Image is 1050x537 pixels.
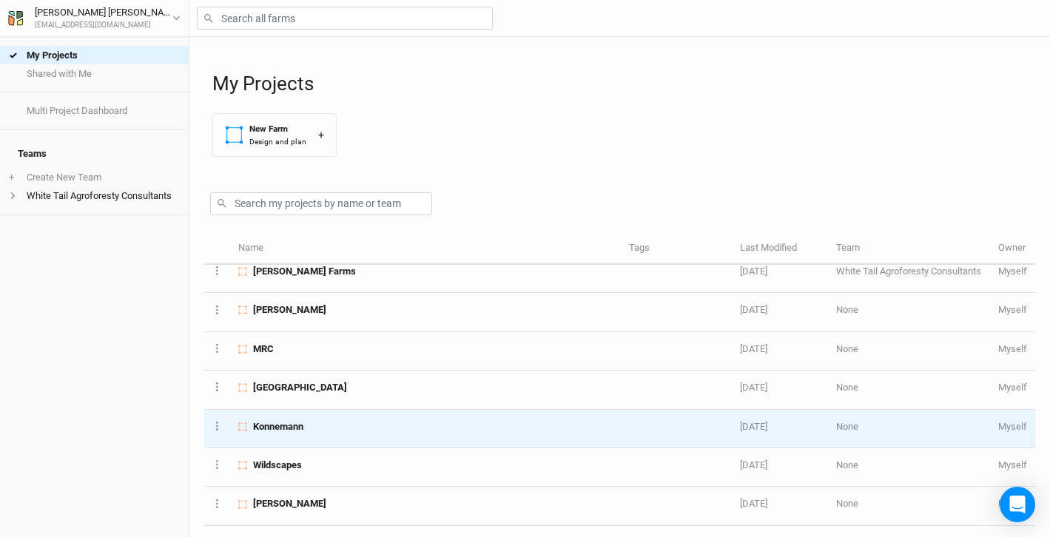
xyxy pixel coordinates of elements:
[828,233,989,265] th: Team
[7,4,181,31] button: [PERSON_NAME] [PERSON_NAME][EMAIL_ADDRESS][DOMAIN_NAME]
[35,20,172,31] div: [EMAIL_ADDRESS][DOMAIN_NAME]
[197,7,493,30] input: Search all farms
[740,382,767,393] span: Mar 31, 2025 10:22 PM
[212,113,337,157] button: New FarmDesign and plan+
[253,459,302,472] span: Wildscapes
[253,381,347,394] span: Savanna Springs
[998,421,1027,432] span: jpayne.1111@gmail.com
[998,459,1027,470] span: jpayne.1111@gmail.com
[828,332,989,371] td: None
[253,420,303,433] span: Konnemann
[732,233,828,265] th: Last Modified
[249,136,306,147] div: Design and plan
[230,233,621,265] th: Name
[318,127,324,143] div: +
[990,233,1035,265] th: Owner
[35,5,172,20] div: [PERSON_NAME] [PERSON_NAME]
[998,266,1027,277] span: jpayne.1111@gmail.com
[998,304,1027,315] span: jpayne.1111@gmail.com
[740,421,767,432] span: Feb 14, 2025 10:05 AM
[253,497,326,510] span: Tiffany Berger
[740,498,767,509] span: Feb 12, 2025 8:28 AM
[998,343,1027,354] span: jpayne.1111@gmail.com
[1000,487,1035,522] div: Open Intercom Messenger
[9,172,14,183] span: +
[828,448,989,487] td: None
[210,192,432,215] input: Search my projects by name or team
[828,410,989,448] td: None
[212,72,1035,95] h1: My Projects
[740,343,767,354] span: Apr 2, 2025 9:41 AM
[621,233,732,265] th: Tags
[998,382,1027,393] span: jpayne.1111@gmail.com
[253,303,326,317] span: Dierking
[9,139,180,169] h4: Teams
[828,293,989,331] td: None
[253,342,274,356] span: MRC
[249,123,306,135] div: New Farm
[828,254,989,293] td: White Tail Agroforesty Consultants
[828,487,989,525] td: None
[740,459,767,470] span: Feb 14, 2025 6:14 AM
[998,498,1027,509] span: jpayne.1111@gmail.com
[253,265,356,278] span: Payne Farms
[740,266,767,277] span: Aug 28, 2025 4:13 PM
[740,304,767,315] span: Jun 20, 2025 4:56 AM
[828,371,989,409] td: None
